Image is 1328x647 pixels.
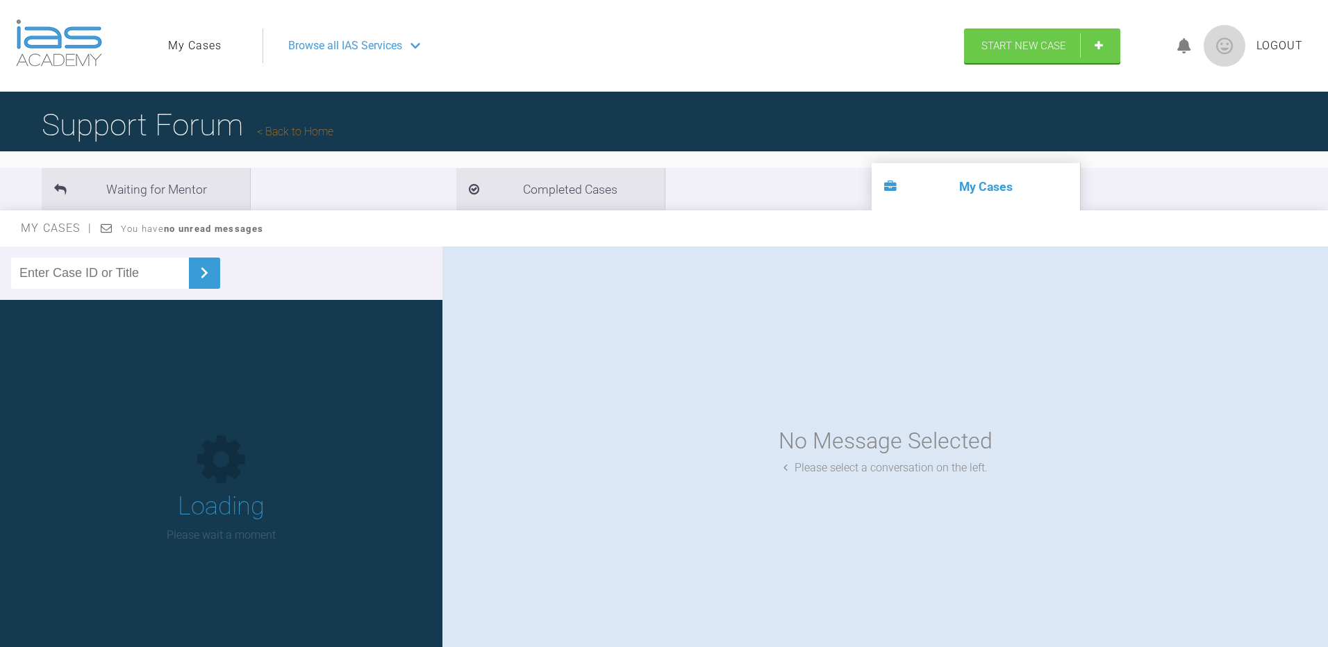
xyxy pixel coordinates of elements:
[783,459,988,477] div: Please select a conversation on the left.
[193,262,215,284] img: chevronRight.28bd32b0.svg
[16,19,102,67] img: logo-light.3e3ef733.png
[257,125,333,138] a: Back to Home
[178,487,265,527] h1: Loading
[964,28,1120,63] a: Start New Case
[42,168,250,210] li: Waiting for Mentor
[11,258,189,289] input: Enter Case ID or Title
[288,37,402,55] span: Browse all IAS Services
[1256,37,1303,55] a: Logout
[779,423,993,459] div: No Message Selected
[164,224,263,234] strong: no unread messages
[167,526,276,544] p: Please wait a moment
[168,37,222,55] a: My Cases
[121,224,263,234] span: You have
[872,163,1080,210] li: My Cases
[456,168,665,210] li: Completed Cases
[1204,25,1245,67] img: profile.png
[42,101,333,149] h1: Support Forum
[981,40,1066,52] span: Start New Case
[21,221,92,235] span: My Cases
